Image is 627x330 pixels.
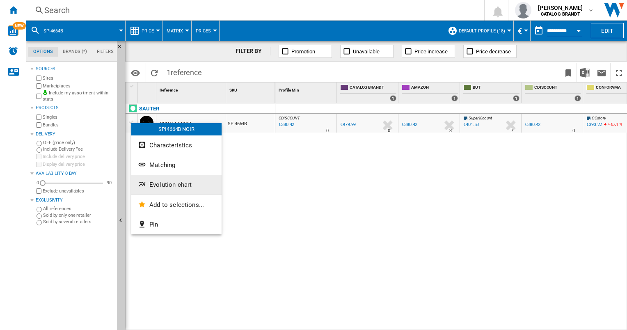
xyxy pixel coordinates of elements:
[131,123,222,135] div: SPI4664B NOIR
[131,155,222,175] button: Matching
[131,175,222,195] button: Evolution chart
[131,195,222,215] button: Add to selections...
[149,142,192,149] span: Characteristics
[149,161,175,169] span: Matching
[131,135,222,155] button: Characteristics
[149,181,192,188] span: Evolution chart
[149,221,158,228] span: Pin
[131,215,222,234] button: Pin...
[149,201,204,209] span: Add to selections...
